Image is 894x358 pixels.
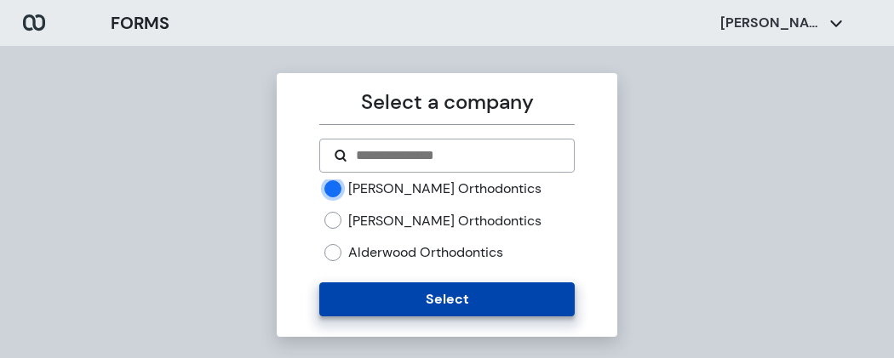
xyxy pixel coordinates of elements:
[348,243,503,262] label: Alderwood Orthodontics
[720,14,822,32] p: [PERSON_NAME]
[354,145,559,166] input: Search
[319,87,574,117] p: Select a company
[319,282,574,316] button: Select
[348,179,542,198] label: [PERSON_NAME] Orthodontics
[348,212,542,230] label: [PERSON_NAME] Orthodontics
[111,10,169,36] h3: FORMS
